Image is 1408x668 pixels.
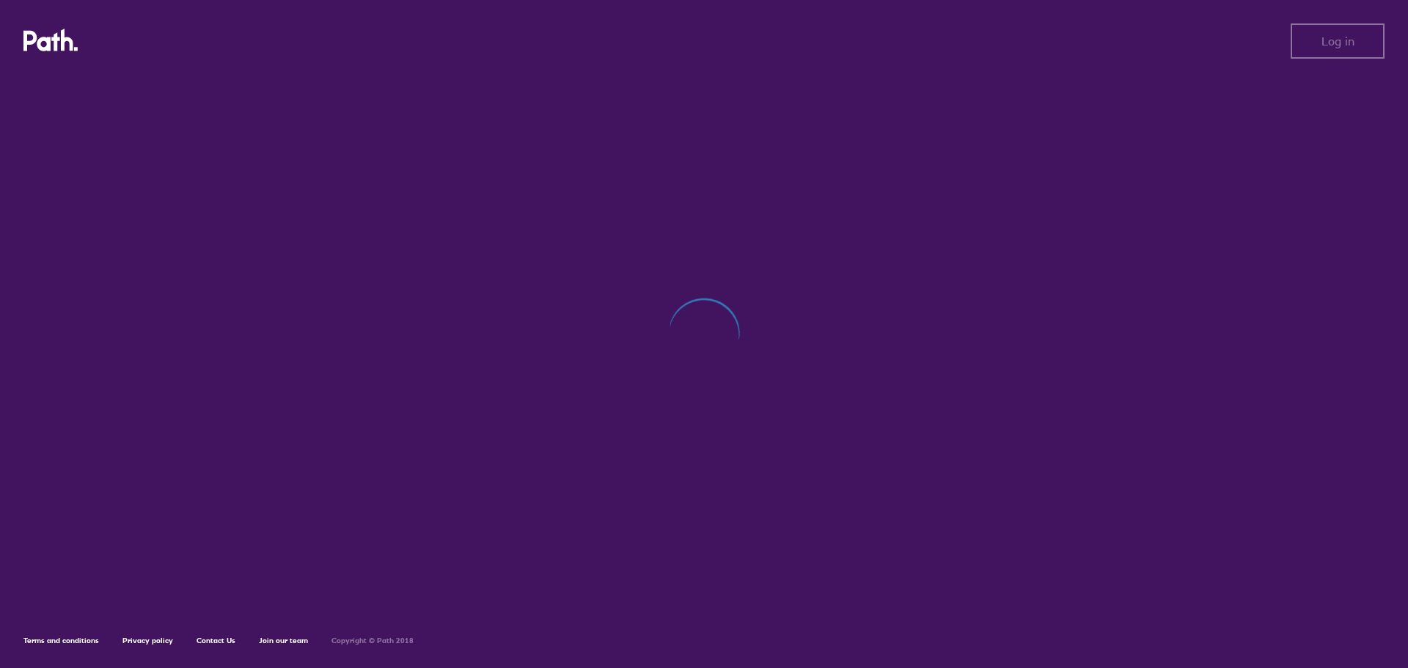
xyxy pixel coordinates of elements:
[23,636,99,645] a: Terms and conditions
[122,636,173,645] a: Privacy policy
[1291,23,1385,59] button: Log in
[259,636,308,645] a: Join our team
[1321,34,1354,48] span: Log in
[331,636,414,645] h6: Copyright © Path 2018
[197,636,235,645] a: Contact Us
